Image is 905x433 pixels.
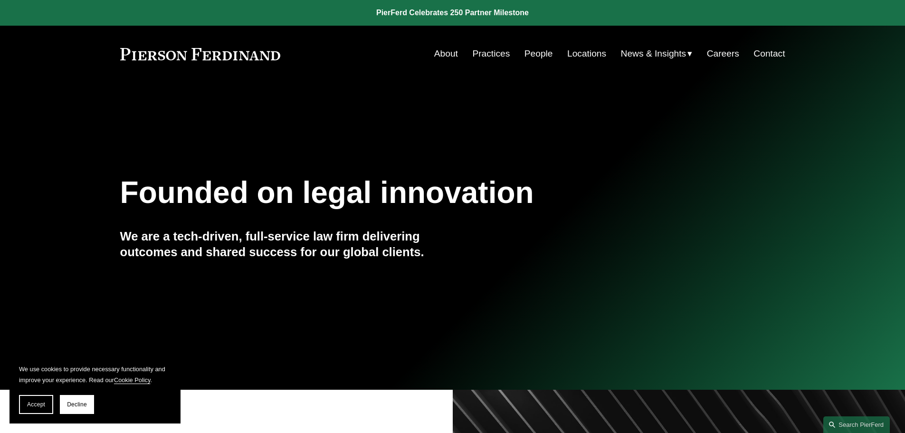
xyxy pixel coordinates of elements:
[10,354,181,423] section: Cookie banner
[524,45,553,63] a: People
[27,401,45,408] span: Accept
[753,45,785,63] a: Contact
[823,416,890,433] a: Search this site
[67,401,87,408] span: Decline
[114,376,151,384] a: Cookie Policy
[19,364,171,385] p: We use cookies to provide necessary functionality and improve your experience. Read our .
[120,229,453,260] h4: We are a tech-driven, full-service law firm delivering outcomes and shared success for our global...
[472,45,510,63] a: Practices
[60,395,94,414] button: Decline
[567,45,606,63] a: Locations
[707,45,739,63] a: Careers
[19,395,53,414] button: Accept
[621,45,693,63] a: folder dropdown
[434,45,458,63] a: About
[120,175,675,210] h1: Founded on legal innovation
[621,46,686,62] span: News & Insights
